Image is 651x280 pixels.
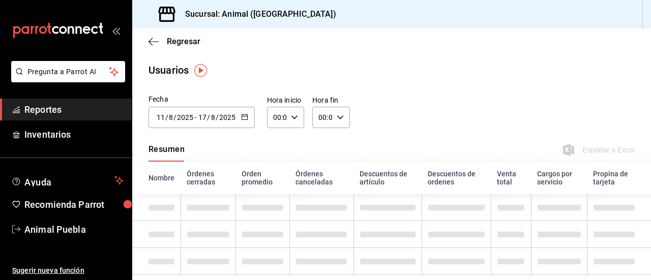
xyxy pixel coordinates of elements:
[312,97,349,104] label: Hora fin
[422,162,491,194] th: Descuentos de ordenes
[195,113,197,121] span: -
[149,37,200,46] button: Regresar
[112,26,120,35] button: open_drawer_menu
[211,113,216,121] input: Month
[177,8,336,20] h3: Sucursal: Animal ([GEOGRAPHIC_DATA])
[207,113,210,121] span: /
[156,113,165,121] input: Day
[24,103,124,116] span: Reportes
[132,162,181,194] th: Nombre
[168,113,173,121] input: Month
[173,113,176,121] span: /
[216,113,219,121] span: /
[149,144,185,162] div: navigation tabs
[24,174,110,186] span: Ayuda
[267,97,304,104] label: Hora inicio
[194,64,207,77] img: Tooltip marker
[165,113,168,121] span: /
[531,162,587,194] th: Cargos por servicio
[353,162,422,194] th: Descuentos de artículo
[167,37,200,46] span: Regresar
[219,113,236,121] input: Year
[24,128,124,141] span: Inventarios
[24,223,124,236] span: Animal Puebla
[289,162,353,194] th: Órdenes canceladas
[149,144,185,162] button: Resumen
[491,162,530,194] th: Venta total
[176,113,194,121] input: Year
[181,162,235,194] th: Órdenes cerradas
[7,74,125,84] a: Pregunta a Parrot AI
[24,198,124,211] span: Recomienda Parrot
[11,61,125,82] button: Pregunta a Parrot AI
[12,265,124,276] span: Sugerir nueva función
[27,67,109,77] span: Pregunta a Parrot AI
[198,113,207,121] input: Day
[235,162,289,194] th: Orden promedio
[587,162,651,194] th: Propina de tarjeta
[149,63,189,78] div: Usuarios
[149,94,255,105] div: Fecha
